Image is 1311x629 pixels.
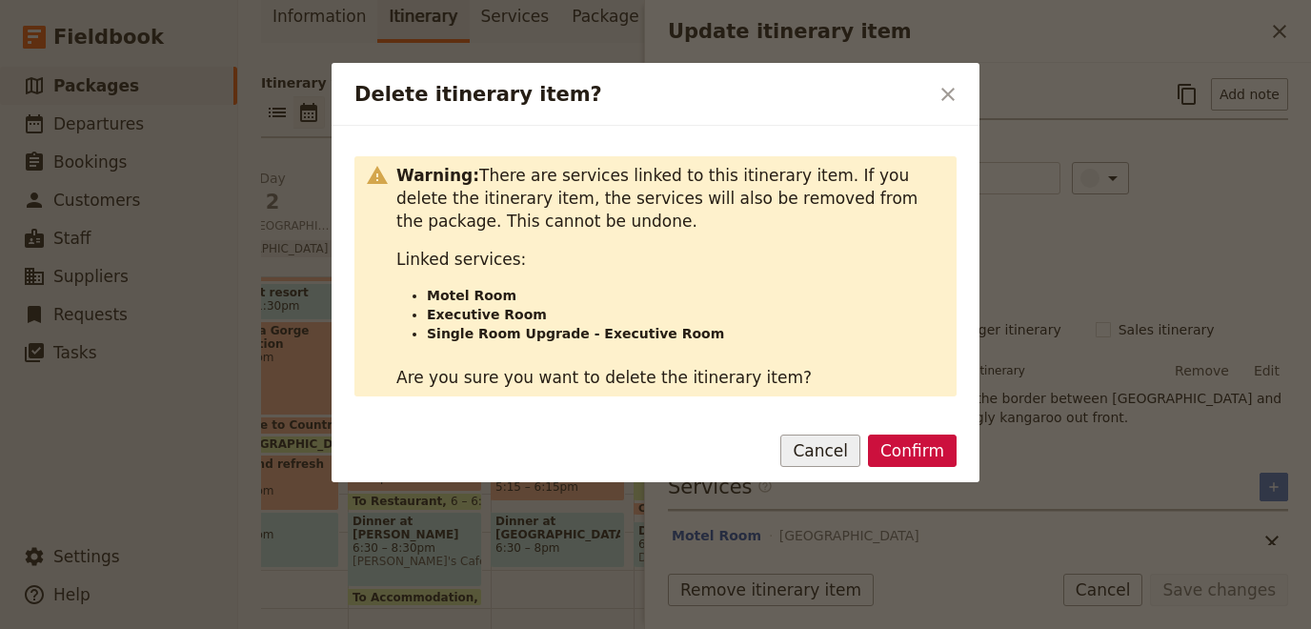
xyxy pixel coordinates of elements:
strong: Single Room Upgrade - Executive Room [427,326,724,341]
h2: Delete itinerary item? [354,80,928,109]
strong: Warning: [396,166,479,185]
p: Linked services: [396,248,945,271]
button: Cancel [780,435,860,467]
strong: Motel Room [427,288,516,303]
p: There are services linked to this itinerary item. If you delete the itinerary item, the services ... [396,164,945,233]
button: Confirm [868,435,957,467]
button: Close dialog [932,78,964,111]
p: Are you sure you want to delete the itinerary item? [396,366,945,389]
strong: Executive Room [427,307,547,322]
